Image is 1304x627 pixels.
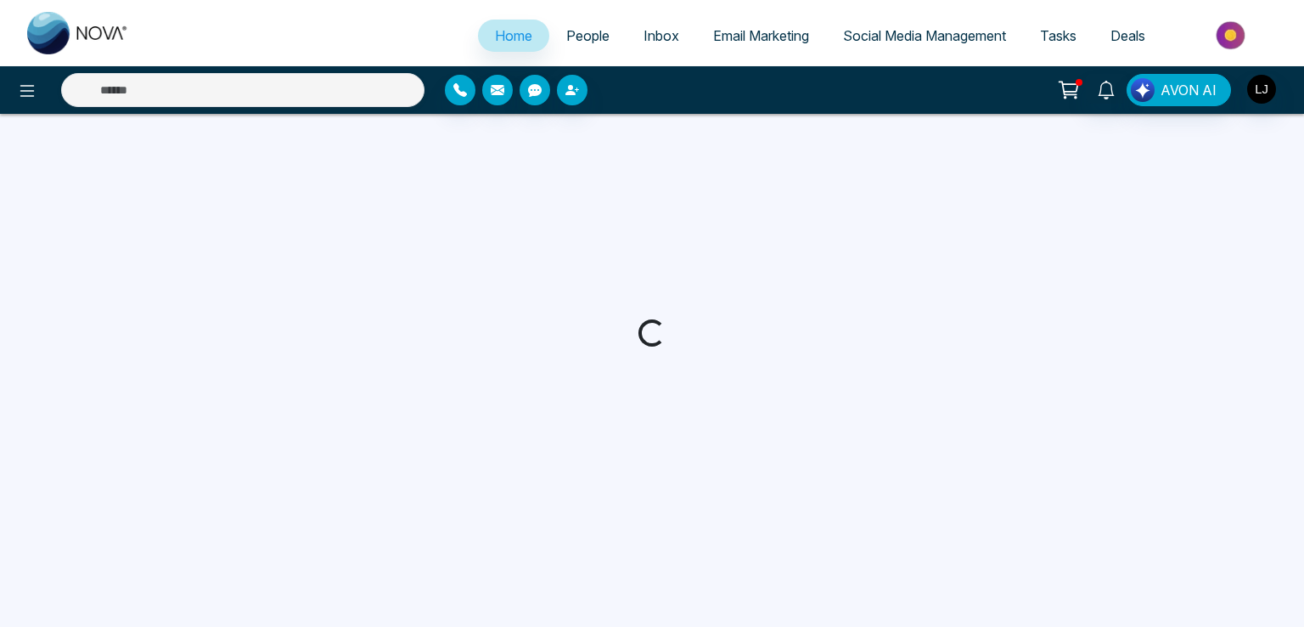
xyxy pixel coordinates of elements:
[1040,27,1076,44] span: Tasks
[549,20,627,52] a: People
[495,27,532,44] span: Home
[1161,80,1217,100] span: AVON AI
[566,27,610,44] span: People
[27,12,129,54] img: Nova CRM Logo
[1247,75,1276,104] img: User Avatar
[478,20,549,52] a: Home
[1171,16,1294,54] img: Market-place.gif
[696,20,826,52] a: Email Marketing
[644,27,679,44] span: Inbox
[826,20,1023,52] a: Social Media Management
[1110,27,1145,44] span: Deals
[843,27,1006,44] span: Social Media Management
[1023,20,1093,52] a: Tasks
[627,20,696,52] a: Inbox
[1127,74,1231,106] button: AVON AI
[1131,78,1155,102] img: Lead Flow
[1093,20,1162,52] a: Deals
[713,27,809,44] span: Email Marketing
